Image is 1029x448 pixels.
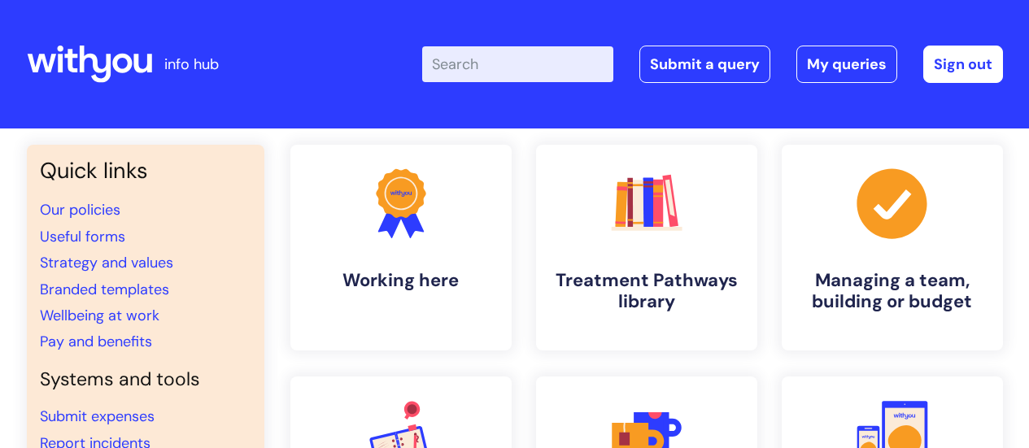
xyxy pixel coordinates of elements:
a: My queries [796,46,897,83]
a: Useful forms [40,227,125,246]
a: Branded templates [40,280,169,299]
input: Search [422,46,613,82]
a: Sign out [923,46,1003,83]
h4: Treatment Pathways library [549,270,744,313]
a: Pay and benefits [40,332,152,351]
a: Wellbeing at work [40,306,159,325]
a: Submit a query [639,46,770,83]
div: | - [422,46,1003,83]
a: Treatment Pathways library [536,145,757,350]
a: Our policies [40,200,120,220]
a: Submit expenses [40,407,155,426]
a: Strategy and values [40,253,173,272]
h4: Systems and tools [40,368,251,391]
a: Managing a team, building or budget [782,145,1003,350]
h3: Quick links [40,158,251,184]
p: info hub [164,51,219,77]
a: Working here [290,145,512,350]
h4: Managing a team, building or budget [795,270,990,313]
h4: Working here [303,270,499,291]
